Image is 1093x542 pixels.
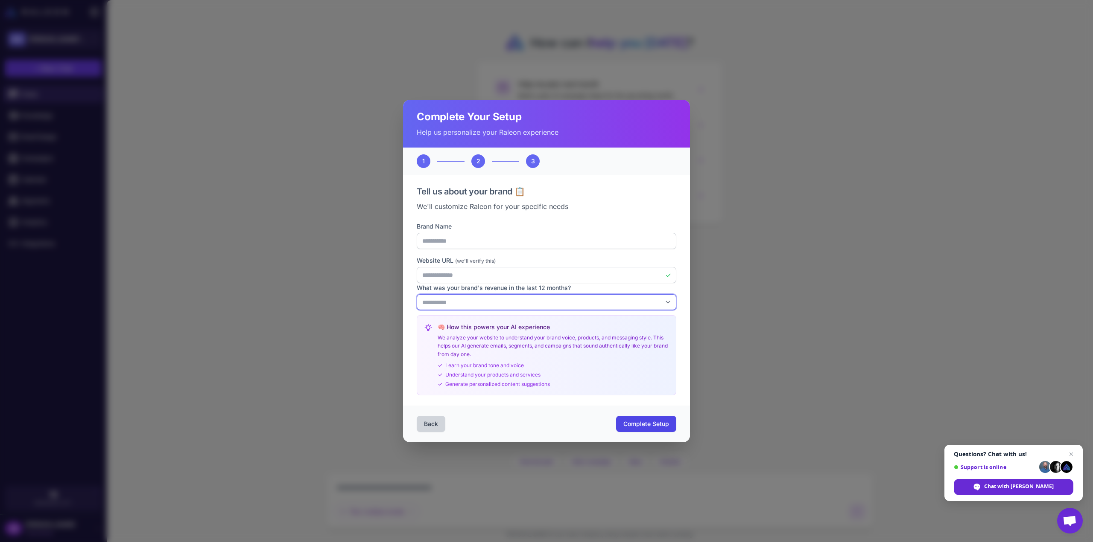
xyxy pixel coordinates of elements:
[417,201,676,212] p: We'll customize Raleon for your specific needs
[417,154,430,168] div: 1
[438,362,669,369] div: Learn your brand tone and voice
[438,333,669,359] p: We analyze your website to understand your brand voice, products, and messaging style. This helps...
[417,127,676,137] p: Help us personalize your Raleon experience
[984,483,1054,490] span: Chat with [PERSON_NAME]
[438,322,669,332] h4: 🧠 How this powers your AI experience
[417,256,676,265] label: Website URL
[455,258,496,264] span: (we'll verify this)
[417,416,445,432] button: Back
[954,464,1036,470] span: Support is online
[526,154,540,168] div: 3
[665,270,671,280] div: ✓
[417,283,676,293] label: What was your brand's revenue in the last 12 months?
[616,416,676,432] button: Complete Setup
[954,451,1073,458] span: Questions? Chat with us!
[438,371,669,379] div: Understand your products and services
[417,185,676,198] h3: Tell us about your brand 📋
[471,154,485,168] div: 2
[438,380,669,388] div: Generate personalized content suggestions
[954,479,1073,495] span: Chat with [PERSON_NAME]
[1057,508,1083,533] a: Open chat
[417,222,676,231] label: Brand Name
[623,420,669,428] span: Complete Setup
[417,110,676,124] h2: Complete Your Setup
